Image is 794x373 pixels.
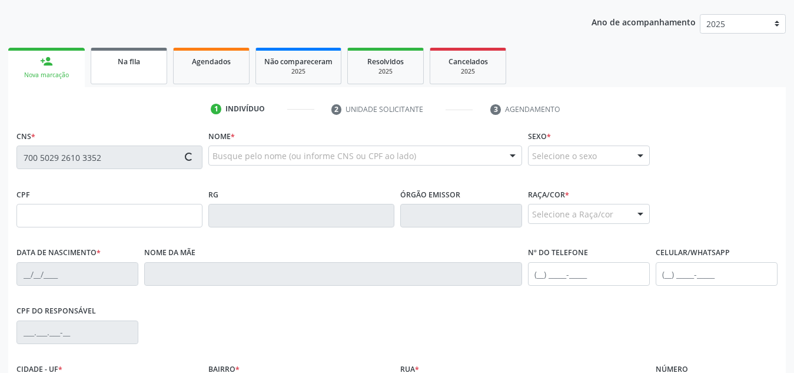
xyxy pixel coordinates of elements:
div: 2025 [356,67,415,76]
span: Na fila [118,57,140,67]
span: Selecione o sexo [532,150,597,162]
span: Agendados [192,57,231,67]
label: Data de nascimento [16,244,101,262]
input: ___.___.___-__ [16,321,138,344]
label: Nº do Telefone [528,244,588,262]
label: Raça/cor [528,186,569,204]
label: RG [208,186,218,204]
input: (__) _____-_____ [656,262,778,286]
div: Indivíduo [225,104,265,114]
label: Sexo [528,127,551,146]
label: CNS [16,127,35,146]
label: Nome [208,127,235,146]
span: Cancelados [449,57,488,67]
div: 2025 [264,67,333,76]
label: Nome da mãe [144,244,195,262]
div: Nova marcação [16,71,77,80]
div: person_add [40,55,53,68]
span: Busque pelo nome (ou informe CNS ou CPF ao lado) [212,150,416,162]
label: CPF [16,186,30,204]
span: Resolvidos [367,57,404,67]
span: Não compareceram [264,57,333,67]
label: Órgão emissor [400,186,460,204]
p: Ano de acompanhamento [592,14,696,29]
div: 2025 [438,67,497,76]
input: __/__/____ [16,262,138,286]
div: 1 [211,104,221,114]
span: Selecione a Raça/cor [532,208,613,220]
input: (__) _____-_____ [528,262,650,286]
label: Celular/WhatsApp [656,244,730,262]
label: CPF do responsável [16,302,96,321]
